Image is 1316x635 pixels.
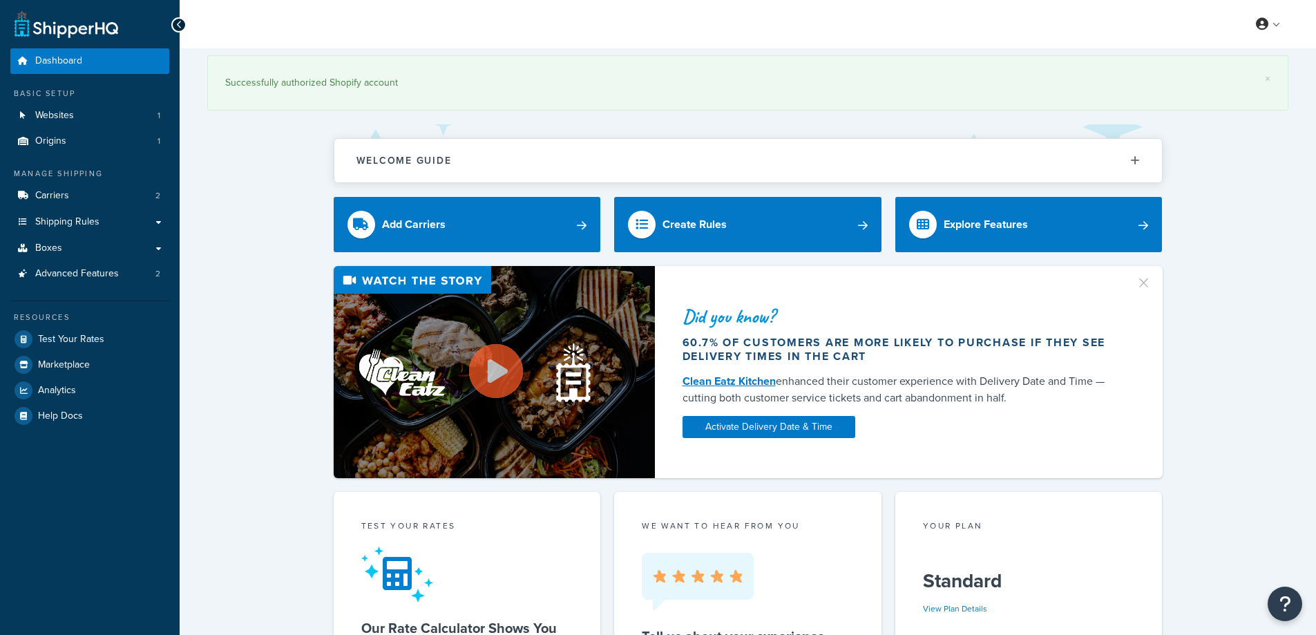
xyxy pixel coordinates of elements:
div: Manage Shipping [10,168,169,180]
p: we want to hear from you [642,520,854,532]
a: Explore Features [895,197,1163,252]
img: Video thumbnail [334,266,655,478]
a: × [1265,73,1270,84]
span: Analytics [38,385,76,397]
span: Boxes [35,243,62,254]
span: 1 [158,110,160,122]
div: Successfully authorized Shopify account [225,73,1270,93]
a: Boxes [10,236,169,261]
a: Carriers2 [10,183,169,209]
span: Test Your Rates [38,334,104,345]
div: Your Plan [923,520,1135,536]
a: Create Rules [614,197,881,252]
h5: Standard [923,570,1135,592]
div: enhanced their customer experience with Delivery Date and Time — cutting both customer service ti... [683,373,1119,406]
span: Advanced Features [35,268,119,280]
a: Dashboard [10,48,169,74]
button: Open Resource Center [1268,587,1302,621]
li: Advanced Features [10,261,169,287]
li: Websites [10,103,169,129]
span: Dashboard [35,55,82,67]
div: Basic Setup [10,88,169,99]
a: Marketplace [10,352,169,377]
span: Marketplace [38,359,90,371]
span: Websites [35,110,74,122]
span: 1 [158,135,160,147]
li: Carriers [10,183,169,209]
a: Advanced Features2 [10,261,169,287]
div: Create Rules [662,215,727,234]
a: Activate Delivery Date & Time [683,416,855,438]
a: Analytics [10,378,169,403]
span: Help Docs [38,410,83,422]
span: Origins [35,135,66,147]
h2: Welcome Guide [356,155,452,166]
a: Clean Eatz Kitchen [683,373,776,389]
span: Carriers [35,190,69,202]
div: Test your rates [361,520,573,536]
div: Did you know? [683,307,1119,326]
span: Shipping Rules [35,216,99,228]
button: Welcome Guide [334,139,1162,182]
a: Shipping Rules [10,209,169,235]
span: 2 [155,190,160,202]
div: Explore Features [944,215,1028,234]
a: Origins1 [10,129,169,154]
a: Help Docs [10,404,169,428]
a: Add Carriers [334,197,601,252]
span: 2 [155,268,160,280]
a: View Plan Details [923,603,987,615]
li: Origins [10,129,169,154]
div: Resources [10,312,169,323]
div: 60.7% of customers are more likely to purchase if they see delivery times in the cart [683,336,1119,363]
a: Websites1 [10,103,169,129]
div: Add Carriers [382,215,446,234]
a: Test Your Rates [10,327,169,352]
